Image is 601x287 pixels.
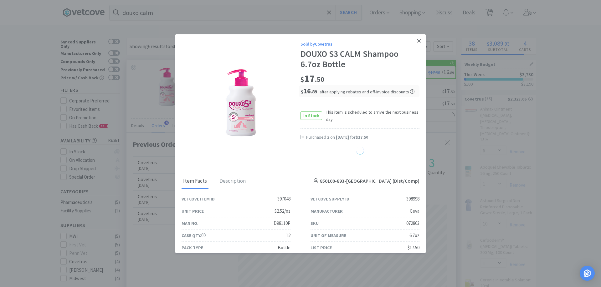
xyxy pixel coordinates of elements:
[406,195,419,203] div: 398998
[301,112,322,120] span: In Stock
[182,174,208,189] div: Item Facts
[409,232,419,239] div: 6.7oz
[218,62,265,140] img: 3c24f7c4441f4e2e817fbf210b37db7a_398998.png
[406,220,419,227] div: 072863
[311,195,349,202] div: Vetcove Supply ID
[327,134,329,140] span: 2
[300,41,419,47] div: Sold by Covetrus
[277,195,290,203] div: 397048
[311,220,319,227] div: SKU
[311,208,343,215] div: Manufacturer
[182,232,206,239] div: Case Qty.
[274,220,290,227] div: D98110P
[322,109,419,123] span: This item is scheduled to arrive the next business day
[356,134,368,140] span: $17.50
[311,244,332,251] div: List Price
[311,89,317,95] span: . 89
[311,177,419,185] h4: 850100-893 - [GEOGRAPHIC_DATA] (Dist/Comp)
[300,49,419,70] div: DOUXO S3 CALM Shampoo 6.7oz Bottle
[182,244,203,251] div: Pack Type
[301,89,303,95] span: $
[315,75,324,84] span: . 50
[275,207,290,215] div: $2.52/oz
[182,195,215,202] div: Vetcove Item ID
[306,134,419,141] div: Purchased on for
[300,75,304,84] span: $
[286,232,290,239] div: 12
[311,232,346,239] div: Unit of Measure
[301,87,317,95] span: 16
[182,220,198,227] div: Man No.
[300,72,324,85] span: 17
[218,174,247,189] div: Description
[182,208,204,215] div: Unit Price
[410,207,419,215] div: Ceva
[336,134,349,140] span: [DATE]
[278,244,290,251] div: Bottle
[580,266,595,281] div: Open Intercom Messenger
[320,89,414,95] span: after applying rebates and off-invoice discounts
[408,244,419,251] div: $17.50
